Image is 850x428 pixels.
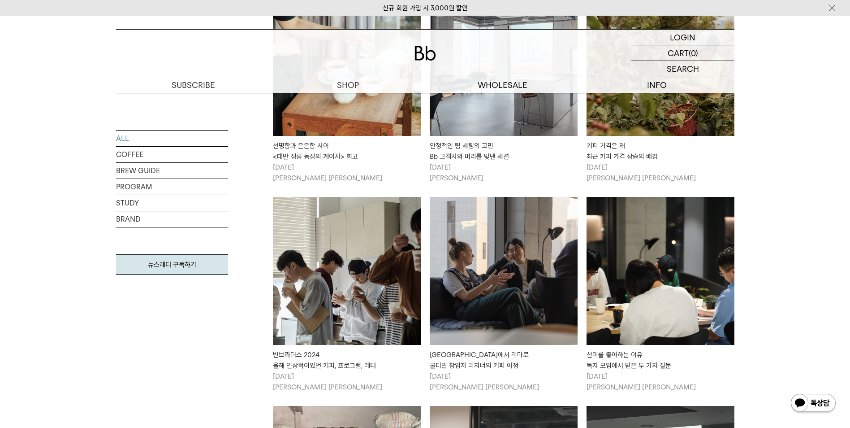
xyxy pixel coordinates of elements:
[116,131,228,146] a: ALL
[273,197,421,345] img: 빈브라더스 2024올해 인상적이었던 커피, 프로그램, 레터
[790,393,837,415] img: 카카오톡 채널 1:1 채팅 버튼
[430,197,578,393] a: 암스테르담에서 리마로쿨티발 창업자 리자너의 커피 여정 [GEOGRAPHIC_DATA]에서 리마로쿨티발 창업자 리자너의 커피 여정 [DATE][PERSON_NAME] [PERS...
[273,197,421,393] a: 빈브라더스 2024올해 인상적이었던 커피, 프로그램, 레터 빈브라더스 2024올해 인상적이었던 커피, 프로그램, 레터 [DATE][PERSON_NAME] [PERSON_NAME]
[273,349,421,371] div: 빈브라더스 2024 올해 인상적이었던 커피, 프로그램, 레터
[425,77,580,93] p: WHOLESALE
[383,4,468,12] a: 신규 회원 가입 시 3,000원 할인
[116,77,271,93] a: SUBSCRIBE
[273,371,421,393] p: [DATE] [PERSON_NAME] [PERSON_NAME]
[668,45,689,61] p: CART
[430,197,578,345] img: 암스테르담에서 리마로쿨티발 창업자 리자너의 커피 여정
[430,371,578,393] p: [DATE] [PERSON_NAME] [PERSON_NAME]
[587,349,734,371] div: 산미를 좋아하는 이유 독자 모임에서 받은 두 가지 질문
[116,147,228,162] a: COFFEE
[631,30,734,45] a: LOGIN
[667,61,699,77] p: SEARCH
[116,211,228,227] a: BRAND
[116,179,228,195] a: PROGRAM
[271,77,425,93] a: SHOP
[430,162,578,183] p: [DATE] [PERSON_NAME]
[580,77,734,93] p: INFO
[587,197,734,345] img: 산미를 좋아하는 이유독자 모임에서 받은 두 가지 질문
[116,163,228,179] a: BREW GUIDE
[587,371,734,393] p: [DATE] [PERSON_NAME] [PERSON_NAME]
[273,140,421,162] div: 선명함과 은은함 사이 <대만 징롱 농장의 게이샤> 회고
[689,45,698,61] p: (0)
[587,197,734,393] a: 산미를 좋아하는 이유독자 모임에서 받은 두 가지 질문 산미를 좋아하는 이유독자 모임에서 받은 두 가지 질문 [DATE][PERSON_NAME] [PERSON_NAME]
[273,162,421,183] p: [DATE] [PERSON_NAME] [PERSON_NAME]
[631,45,734,61] a: CART (0)
[430,140,578,162] div: 안정적인 팀 세팅의 고민 Bb 고객사와 머리를 맞댄 세션
[587,140,734,162] div: 커피 가격은 왜 최근 커피 가격 상승의 배경
[670,30,695,45] p: LOGIN
[414,46,436,61] img: 로고
[116,195,228,211] a: STUDY
[116,254,228,275] a: 뉴스레터 구독하기
[587,162,734,183] p: [DATE] [PERSON_NAME] [PERSON_NAME]
[430,349,578,371] div: [GEOGRAPHIC_DATA]에서 리마로 쿨티발 창업자 리자너의 커피 여정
